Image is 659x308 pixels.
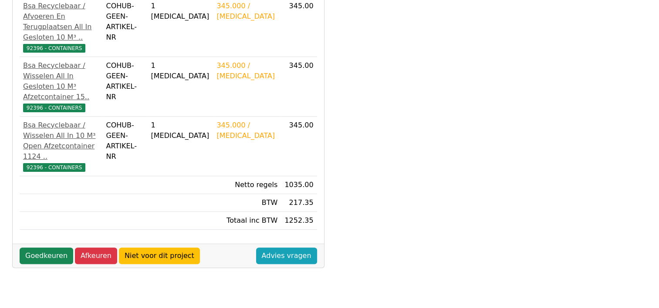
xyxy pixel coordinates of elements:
span: 92396 - CONTAINERS [23,104,85,112]
td: COHUB-GEEN-ARTIKEL-NR [102,117,147,176]
a: Advies vragen [256,248,317,264]
td: 1252.35 [281,212,317,230]
div: Bsa Recyclebaar / Wisselen All In 10 M³ Open Afzetcontainer 1124 .. [23,120,99,162]
div: Bsa Recyclebaar / Wisselen All In Gesloten 10 M³ Afzetcontainer 15.. [23,60,99,102]
span: 92396 - CONTAINERS [23,44,85,53]
div: 1 [MEDICAL_DATA] [151,120,210,141]
td: 1035.00 [281,176,317,194]
div: 1 [MEDICAL_DATA] [151,60,210,81]
div: 1 [MEDICAL_DATA] [151,1,210,22]
a: Afkeuren [75,248,117,264]
span: 92396 - CONTAINERS [23,163,85,172]
td: COHUB-GEEN-ARTIKEL-NR [102,57,147,117]
a: Bsa Recyclebaar / Wisselen All In 10 M³ Open Afzetcontainer 1124 ..92396 - CONTAINERS [23,120,99,172]
a: Niet voor dit project [119,248,200,264]
td: 345.00 [281,117,317,176]
div: Bsa Recyclebaar / Afvoeren En Terugplaatsen All In Gesloten 10 M³ .. [23,1,99,43]
td: BTW [213,194,281,212]
div: 345.000 / [MEDICAL_DATA] [216,120,277,141]
td: 217.35 [281,194,317,212]
div: 345.000 / [MEDICAL_DATA] [216,1,277,22]
td: Totaal inc BTW [213,212,281,230]
a: Goedkeuren [20,248,73,264]
a: Bsa Recyclebaar / Afvoeren En Terugplaatsen All In Gesloten 10 M³ ..92396 - CONTAINERS [23,1,99,53]
td: Netto regels [213,176,281,194]
a: Bsa Recyclebaar / Wisselen All In Gesloten 10 M³ Afzetcontainer 15..92396 - CONTAINERS [23,60,99,113]
td: 345.00 [281,57,317,117]
div: 345.000 / [MEDICAL_DATA] [216,60,277,81]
